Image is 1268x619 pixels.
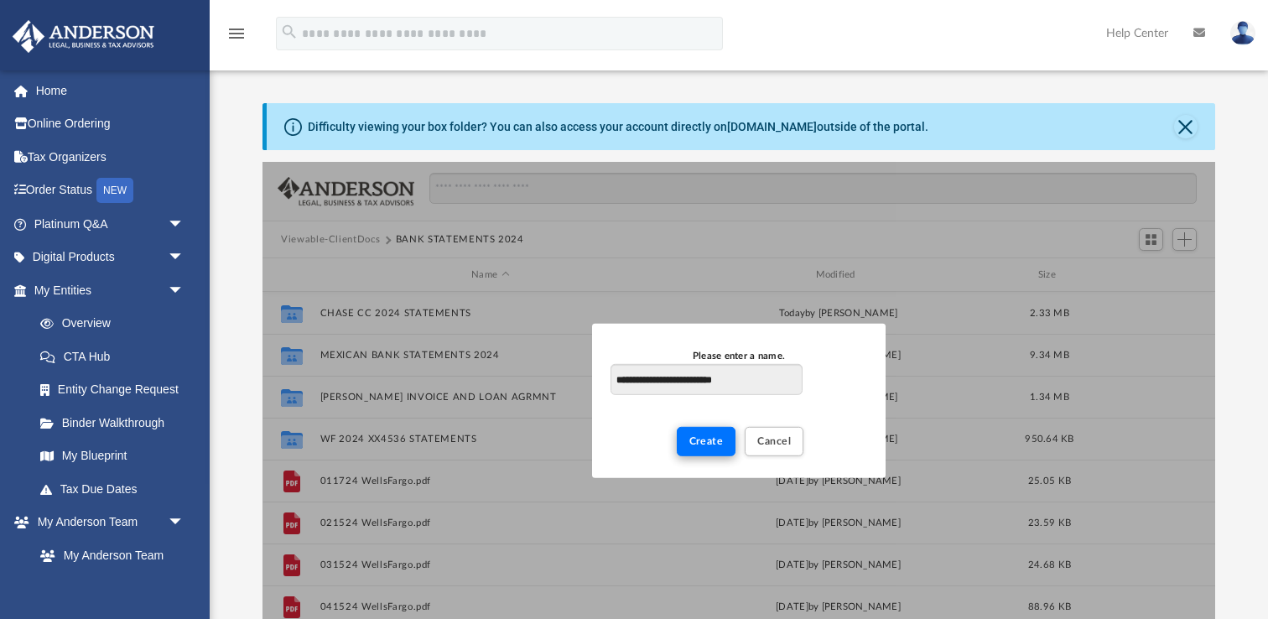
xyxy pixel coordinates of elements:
[8,20,159,53] img: Anderson Advisors Platinum Portal
[12,241,210,274] a: Digital Productsarrow_drop_down
[226,32,247,44] a: menu
[677,427,736,456] button: Create
[23,373,210,407] a: Entity Change Request
[12,140,210,174] a: Tax Organizers
[12,207,210,241] a: Platinum Q&Aarrow_drop_down
[12,506,201,539] a: My Anderson Teamarrow_drop_down
[12,273,210,307] a: My Entitiesarrow_drop_down
[611,364,803,396] input: Please enter a name.
[96,178,133,203] div: NEW
[12,174,210,208] a: Order StatusNEW
[12,107,210,141] a: Online Ordering
[1230,21,1255,45] img: User Pic
[727,120,817,133] a: [DOMAIN_NAME]
[611,349,867,364] div: Please enter a name.
[23,538,193,572] a: My Anderson Team
[23,340,210,373] a: CTA Hub
[23,440,201,473] a: My Blueprint
[280,23,299,41] i: search
[745,427,803,456] button: Cancel
[23,472,210,506] a: Tax Due Dates
[168,241,201,275] span: arrow_drop_down
[168,273,201,308] span: arrow_drop_down
[226,23,247,44] i: menu
[592,324,886,478] div: New Folder
[168,207,201,242] span: arrow_drop_down
[308,118,928,136] div: Difficulty viewing your box folder? You can also access your account directly on outside of the p...
[23,307,210,341] a: Overview
[689,436,724,446] span: Create
[168,506,201,540] span: arrow_drop_down
[12,74,210,107] a: Home
[1174,115,1198,138] button: Close
[23,406,210,440] a: Binder Walkthrough
[757,436,791,446] span: Cancel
